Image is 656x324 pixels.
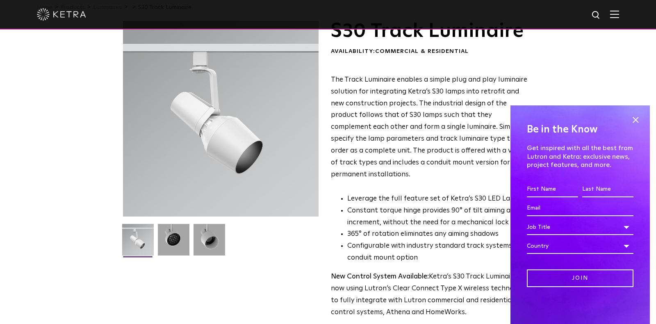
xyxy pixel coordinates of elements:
h1: S30 Track Luminaire [331,21,531,41]
div: Job Title [527,219,633,235]
img: 9e3d97bd0cf938513d6e [194,224,225,262]
span: The Track Luminaire enables a simple plug and play luminaire solution for integrating Ketra’s S30... [331,76,531,178]
img: search icon [591,10,601,21]
strong: New Control System Available: [331,273,429,280]
input: First Name [527,182,578,197]
li: Leverage the full feature set of Ketra’s S30 LED Lamp [347,193,531,205]
div: Country [527,238,633,254]
h4: Be in the Know [527,122,633,137]
img: S30-Track-Luminaire-2021-Web-Square [122,224,154,262]
li: Configurable with industry standard track systems and conduit mount option [347,240,531,264]
li: 365° of rotation eliminates any aiming shadows [347,228,531,240]
img: Hamburger%20Nav.svg [610,10,619,18]
img: 3b1b0dc7630e9da69e6b [158,224,189,262]
img: ketra-logo-2019-white [37,8,86,21]
p: Ketra’s S30 Track Luminaire is now using Lutron’s Clear Connect Type X wireless technology to ful... [331,271,531,319]
div: Availability: [331,48,531,56]
input: Join [527,269,633,287]
li: Constant torque hinge provides 90° of tilt aiming at any increment, without the need for a mechan... [347,205,531,229]
input: Last Name [582,182,633,197]
span: Commercial & Residential [375,48,469,54]
p: Get inspired with all the best from Lutron and Ketra: exclusive news, project features, and more. [527,144,633,169]
input: Email [527,201,633,216]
